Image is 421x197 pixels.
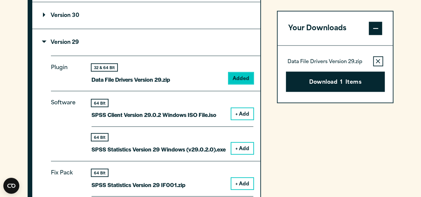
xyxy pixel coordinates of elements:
button: + Add [231,178,253,189]
div: Your Downloads [278,45,393,103]
p: SPSS Statistics Version 29 Windows (v29.0.2.0).exe [92,145,226,154]
p: Data File Drivers Version 29.zip [288,58,362,65]
summary: Version 29 [32,29,260,56]
span: 1 [340,78,342,87]
p: Software [51,98,81,148]
p: Data File Drivers Version 29.zip [92,75,170,84]
p: SPSS Client Version 29.0.2 Windows ISO File.iso [92,110,216,120]
button: Your Downloads [278,11,393,45]
button: Download1Items [286,71,385,92]
div: 64 Bit [92,100,108,107]
summary: Version 30 [32,2,260,29]
button: Added [229,73,253,84]
p: Version 29 [43,40,79,45]
p: SPSS Statistics Version 29 IF001.zip [92,180,185,190]
button: + Add [231,108,253,120]
div: 64 Bit [92,169,108,176]
p: Version 30 [43,13,79,18]
p: Plugin [51,63,81,79]
div: 64 Bit [92,134,108,141]
button: Open CMP widget [3,178,19,194]
button: + Add [231,143,253,154]
div: 32 & 64 Bit [92,64,117,71]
